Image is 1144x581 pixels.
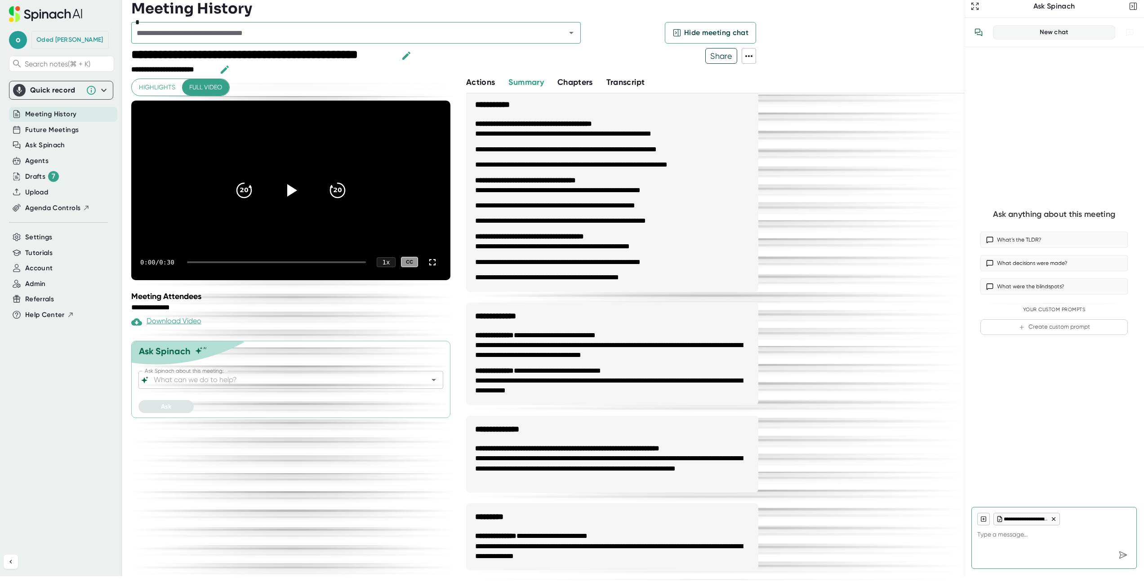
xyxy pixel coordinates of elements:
[139,82,175,93] span: Highlights
[25,60,111,68] span: Search notes (⌘ + K)
[131,291,455,301] div: Meeting Attendees
[139,346,191,357] div: Ask Spinach
[401,257,418,267] div: CC
[25,109,76,119] button: Meeting History
[189,82,222,93] span: Full video
[980,255,1128,271] button: What decisions were made?
[25,248,53,258] button: Tutorials
[138,400,194,413] button: Ask
[140,259,176,266] div: 0:00 / 0:30
[377,257,396,267] div: 1 x
[25,310,65,320] span: Help Center
[980,307,1128,313] div: Your Custom Prompts
[980,278,1128,295] button: What were the blindspots?
[36,36,103,44] div: Oded Welgreen
[25,203,80,213] span: Agenda Controls
[606,77,645,87] span: Transcript
[48,171,59,182] div: 7
[981,2,1127,11] div: Ask Spinach
[25,171,59,182] div: Drafts
[25,294,54,304] button: Referrals
[993,209,1115,220] div: Ask anything about this meeting
[466,77,495,87] span: Actions
[980,319,1128,335] button: Create custom prompt
[606,76,645,88] button: Transcript
[131,317,201,327] div: Download Video
[9,31,27,49] span: o
[152,374,414,386] input: What can we do to help?
[25,279,46,289] button: Admin
[4,555,18,569] button: Collapse sidebar
[182,79,229,96] button: Full video
[30,86,81,95] div: Quick record
[25,263,53,273] button: Account
[25,310,74,320] button: Help Center
[565,26,578,39] button: Open
[980,232,1128,248] button: What’s the TLDR?
[508,76,543,88] button: Summary
[970,23,988,41] button: View conversation history
[25,156,49,166] button: Agents
[25,187,48,198] button: Upload
[466,76,495,88] button: Actions
[706,48,737,64] span: Share
[25,171,59,182] button: Drafts 7
[705,48,737,64] button: Share
[25,125,79,135] button: Future Meetings
[1115,547,1131,563] div: Send message
[999,28,1109,36] div: New chat
[684,27,748,38] span: Hide meeting chat
[557,77,593,87] span: Chapters
[132,79,183,96] button: Highlights
[557,76,593,88] button: Chapters
[25,140,65,150] button: Ask Spinach
[665,22,756,44] button: Hide meeting chat
[161,403,171,410] span: Ask
[508,77,543,87] span: Summary
[13,81,109,99] div: Quick record
[25,203,90,213] button: Agenda Controls
[427,374,440,386] button: Open
[25,232,53,242] button: Settings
